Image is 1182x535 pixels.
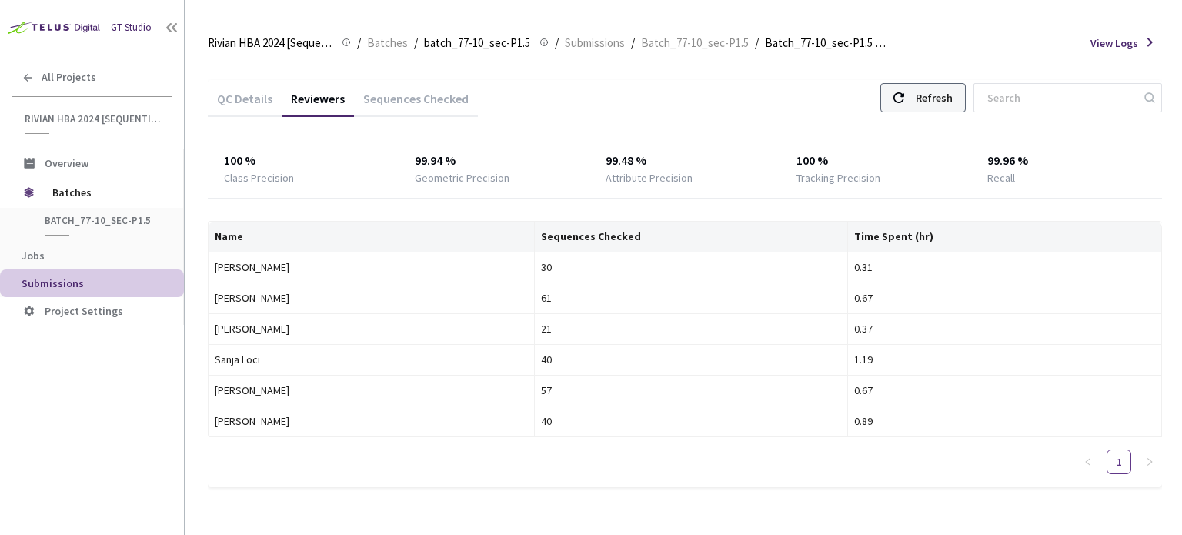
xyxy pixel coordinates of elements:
[22,276,84,290] span: Submissions
[854,259,1155,276] div: 0.31
[364,34,411,51] a: Batches
[755,34,759,52] li: /
[357,34,361,52] li: /
[565,34,625,52] span: Submissions
[1090,35,1138,51] span: View Logs
[916,84,953,112] div: Refresh
[606,170,693,186] div: Attribute Precision
[555,34,559,52] li: /
[796,152,956,170] div: 100 %
[854,413,1155,430] div: 0.89
[541,320,842,337] div: 21
[224,152,383,170] div: 100 %
[354,91,478,117] div: Sequences Checked
[215,382,528,399] div: [PERSON_NAME]
[415,152,574,170] div: 99.94 %
[45,214,159,227] span: batch_77-10_sec-P1.5
[1076,450,1100,474] li: Previous Page
[1145,457,1154,466] span: right
[367,34,408,52] span: Batches
[415,170,509,186] div: Geometric Precision
[45,304,123,318] span: Project Settings
[541,351,842,368] div: 40
[1137,450,1162,474] button: right
[987,170,1015,186] div: Recall
[1137,450,1162,474] li: Next Page
[541,289,842,306] div: 61
[215,289,528,306] div: [PERSON_NAME]
[1107,450,1131,474] li: 1
[111,21,152,35] div: GT Studio
[541,413,842,430] div: 40
[541,259,842,276] div: 30
[424,34,530,52] span: batch_77-10_sec-P1.5
[282,91,354,117] div: Reviewers
[208,34,332,52] span: Rivian HBA 2024 [Sequential]
[562,34,628,51] a: Submissions
[641,34,749,52] span: Batch_77-10_sec-P1.5
[535,222,849,252] th: Sequences Checked
[42,71,96,84] span: All Projects
[45,156,88,170] span: Overview
[215,320,528,337] div: [PERSON_NAME]
[414,34,418,52] li: /
[854,351,1155,368] div: 1.19
[854,382,1155,399] div: 0.67
[215,413,528,430] div: [PERSON_NAME]
[978,84,1142,112] input: Search
[796,170,880,186] div: Tracking Precision
[22,249,45,262] span: Jobs
[854,289,1155,306] div: 0.67
[25,112,162,125] span: Rivian HBA 2024 [Sequential]
[541,382,842,399] div: 57
[848,222,1162,252] th: Time Spent (hr)
[631,34,635,52] li: /
[209,222,535,252] th: Name
[606,152,765,170] div: 99.48 %
[1107,450,1130,473] a: 1
[1076,450,1100,474] button: left
[224,170,294,186] div: Class Precision
[215,351,528,368] div: Sanja Loci
[987,152,1147,170] div: 99.96 %
[1083,457,1093,466] span: left
[765,34,890,52] span: Batch_77-10_sec-P1.5 QC - [DATE]
[638,34,752,51] a: Batch_77-10_sec-P1.5
[52,177,158,208] span: Batches
[208,91,282,117] div: QC Details
[854,320,1155,337] div: 0.37
[215,259,528,276] div: [PERSON_NAME]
